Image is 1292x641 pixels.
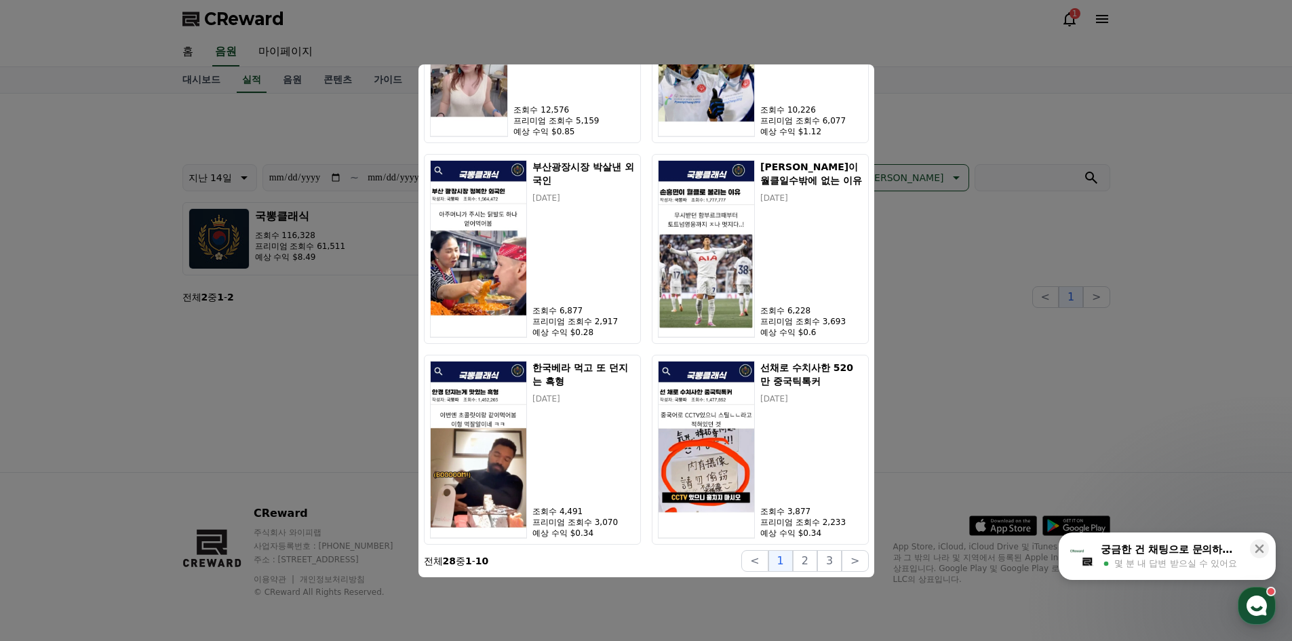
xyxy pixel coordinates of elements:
img: 선채로 수치사한 520만 중국틱톡커 [658,361,756,539]
span: 설정 [210,450,226,461]
p: 프리미엄 조회수 5,159 [513,115,634,126]
p: 조회수 12,576 [513,104,634,115]
strong: 10 [475,556,488,566]
p: 전체 중 - [424,554,489,568]
button: 1 [768,550,793,572]
p: 조회수 3,877 [760,506,862,517]
button: 선채로 수치사한 520만 중국틱톡커 선채로 수치사한 520만 중국틱톡커 [DATE] 조회수 3,877 프리미엄 조회수 2,233 예상 수익 $0.34 [652,355,869,545]
p: [DATE] [532,393,634,404]
p: 프리미엄 조회수 3,070 [532,517,634,528]
p: 조회수 6,228 [760,305,862,316]
p: [DATE] [532,193,634,203]
button: < [741,550,768,572]
strong: 28 [443,556,456,566]
p: [DATE] [760,393,862,404]
strong: 1 [465,556,472,566]
h5: 부산광장시장 박살낸 외국인 [532,160,634,187]
button: > [842,550,868,572]
p: 예상 수익 $0.28 [532,327,634,338]
button: 한국베라 먹고 또 던지는 흑형 한국베라 먹고 또 던지는 흑형 [DATE] 조회수 4,491 프리미엄 조회수 3,070 예상 수익 $0.34 [424,355,641,545]
p: [DATE] [760,193,862,203]
div: modal [418,64,874,577]
p: 프리미엄 조회수 2,917 [532,316,634,327]
h5: [PERSON_NAME]이 월클일수밖에 없는 이유 [760,160,862,187]
p: 예상 수익 $0.34 [760,528,862,539]
a: 대화 [90,430,175,464]
p: 예상 수익 $0.85 [513,126,634,137]
button: 2 [793,550,817,572]
p: 예상 수익 $0.34 [532,528,634,539]
img: 손흥민이 월클일수밖에 없는 이유 [658,160,756,338]
p: 예상 수익 $0.6 [760,327,862,338]
a: 홈 [4,430,90,464]
p: 프리미엄 조회수 6,077 [760,115,862,126]
p: 조회수 4,491 [532,506,634,517]
a: 설정 [175,430,260,464]
span: 대화 [124,451,140,462]
p: 프리미엄 조회수 3,693 [760,316,862,327]
p: 조회수 6,877 [532,305,634,316]
h5: 한국베라 먹고 또 던지는 흑형 [532,361,634,388]
button: 손흥민이 월클일수밖에 없는 이유 [PERSON_NAME]이 월클일수밖에 없는 이유 [DATE] 조회수 6,228 프리미엄 조회수 3,693 예상 수익 $0.6 [652,154,869,344]
button: 3 [817,550,842,572]
p: 조회수 10,226 [760,104,862,115]
h5: 선채로 수치사한 520만 중국틱톡커 [760,361,862,388]
p: 예상 수익 $1.12 [760,126,862,137]
button: 부산광장시장 박살낸 외국인 부산광장시장 박살낸 외국인 [DATE] 조회수 6,877 프리미엄 조회수 2,917 예상 수익 $0.28 [424,154,641,344]
p: 프리미엄 조회수 2,233 [760,517,862,528]
img: 한국베라 먹고 또 던지는 흑형 [430,361,528,539]
img: 부산광장시장 박살낸 외국인 [430,160,528,338]
span: 홈 [43,450,51,461]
